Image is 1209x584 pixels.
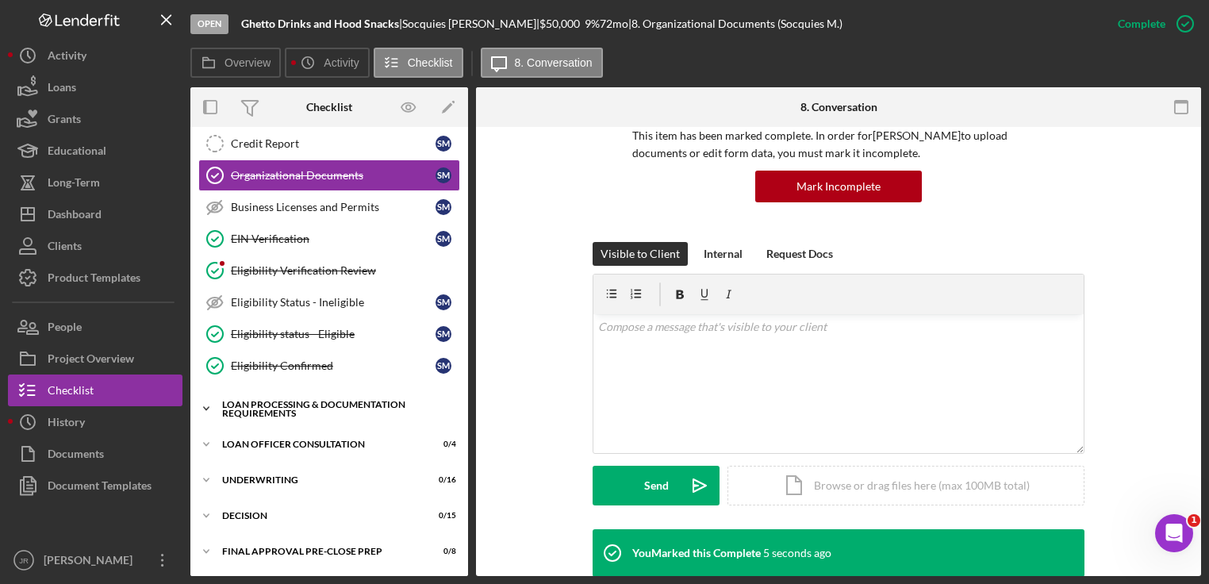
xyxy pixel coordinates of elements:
[198,191,460,223] a: Business Licenses and PermitsSM
[704,242,743,266] div: Internal
[222,400,448,418] div: Loan Processing & Documentation Requirements
[231,169,436,182] div: Organizational Documents
[1102,8,1201,40] button: Complete
[408,56,453,69] label: Checklist
[222,547,416,556] div: Final Approval Pre-Close Prep
[225,56,271,69] label: Overview
[241,17,402,30] div: |
[198,255,460,286] a: Eligibility Verification Review
[222,475,416,485] div: Underwriting
[632,547,761,559] div: You Marked this Complete
[48,40,86,75] div: Activity
[48,311,82,347] div: People
[436,199,451,215] div: S M
[436,231,451,247] div: S M
[48,375,94,410] div: Checklist
[632,127,1045,163] p: This item has been marked complete. In order for [PERSON_NAME] to upload documents or edit form d...
[758,242,841,266] button: Request Docs
[436,358,451,374] div: S M
[324,56,359,69] label: Activity
[48,406,85,442] div: History
[40,544,143,580] div: [PERSON_NAME]
[198,159,460,191] a: Organizational DocumentsSM
[796,171,881,202] div: Mark Incomplete
[8,71,182,103] button: Loans
[428,547,456,556] div: 0 / 8
[600,17,628,30] div: 72 mo
[19,556,29,565] text: JR
[231,359,436,372] div: Eligibility Confirmed
[436,167,451,183] div: S M
[628,17,842,30] div: | 8. Organizational Documents (Socquies M.)
[481,48,603,78] button: 8. Conversation
[222,511,416,521] div: Decision
[601,242,680,266] div: Visible to Client
[8,40,182,71] button: Activity
[8,406,182,438] button: History
[644,466,669,505] div: Send
[436,326,451,342] div: S M
[231,201,436,213] div: Business Licenses and Permits
[198,223,460,255] a: EIN VerificationSM
[8,167,182,198] button: Long-Term
[8,311,182,343] button: People
[539,17,580,30] span: $50,000
[285,48,369,78] button: Activity
[48,262,140,298] div: Product Templates
[800,101,877,113] div: 8. Conversation
[8,230,182,262] button: Clients
[231,328,436,340] div: Eligibility status - Eligible
[402,17,539,30] div: Socquies [PERSON_NAME] |
[8,198,182,230] button: Dashboard
[231,137,436,150] div: Credit Report
[8,135,182,167] a: Educational
[8,262,182,294] button: Product Templates
[8,470,182,501] button: Document Templates
[428,440,456,449] div: 0 / 4
[48,230,82,266] div: Clients
[231,296,436,309] div: Eligibility Status - Ineligible
[436,294,451,310] div: S M
[231,232,436,245] div: EIN Verification
[428,475,456,485] div: 0 / 16
[755,171,922,202] button: Mark Incomplete
[198,318,460,350] a: Eligibility status - EligibleSM
[763,547,831,559] time: 2025-09-09 14:33
[436,136,451,152] div: S M
[8,343,182,375] button: Project Overview
[585,17,600,30] div: 9 %
[198,286,460,318] a: Eligibility Status - IneligibleSM
[48,343,134,378] div: Project Overview
[48,135,106,171] div: Educational
[48,198,102,234] div: Dashboard
[1118,8,1165,40] div: Complete
[190,48,281,78] button: Overview
[593,242,688,266] button: Visible to Client
[1155,514,1193,552] iframe: Intercom live chat
[48,438,104,474] div: Documents
[428,511,456,521] div: 0 / 15
[198,128,460,159] a: Credit ReportSM
[190,14,228,34] div: Open
[306,101,352,113] div: Checklist
[515,56,593,69] label: 8. Conversation
[48,103,81,139] div: Grants
[48,167,100,202] div: Long-Term
[48,470,152,505] div: Document Templates
[48,71,76,107] div: Loans
[8,375,182,406] button: Checklist
[8,544,182,576] button: JR[PERSON_NAME]
[8,438,182,470] button: Documents
[8,103,182,135] button: Grants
